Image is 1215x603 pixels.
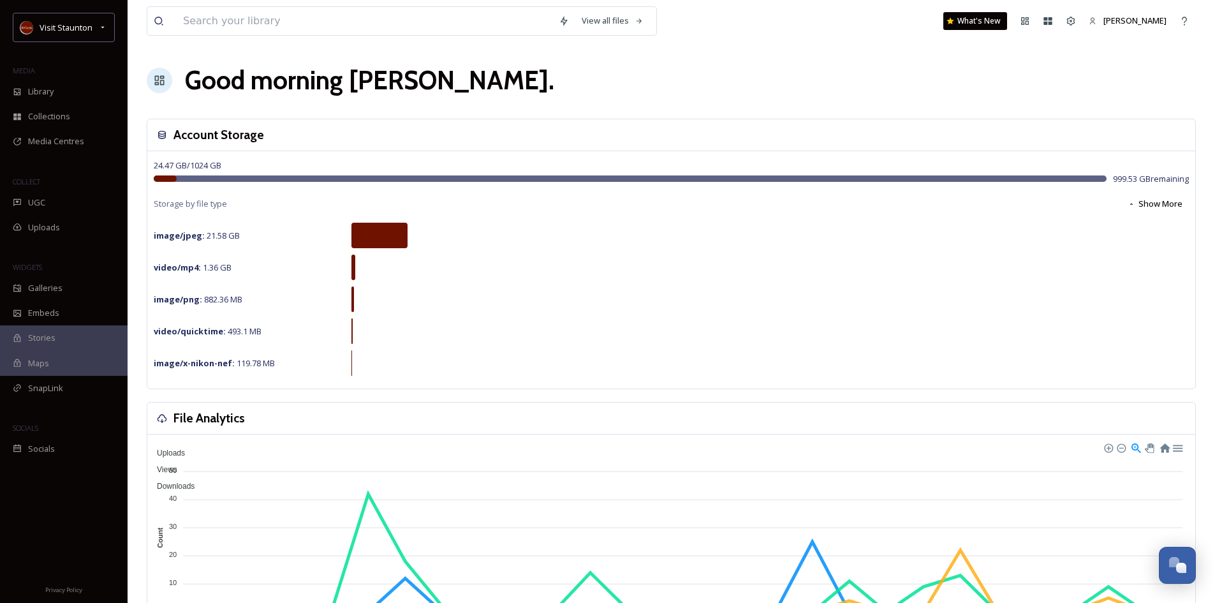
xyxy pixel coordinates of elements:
[1130,442,1141,452] div: Selection Zoom
[28,282,63,294] span: Galleries
[177,7,552,35] input: Search your library
[1082,8,1173,33] a: [PERSON_NAME]
[1159,547,1196,584] button: Open Chat
[154,325,226,337] strong: video/quicktime :
[1172,442,1182,452] div: Menu
[1113,173,1189,185] span: 999.53 GB remaining
[943,12,1007,30] a: What's New
[28,221,60,234] span: Uploads
[28,307,59,319] span: Embeds
[1103,443,1112,452] div: Zoom In
[575,8,650,33] a: View all files
[154,198,227,210] span: Storage by file type
[173,126,264,144] h3: Account Storage
[20,21,33,34] img: images.png
[154,262,201,273] strong: video/mp4 :
[154,262,232,273] span: 1.36 GB
[28,86,54,98] span: Library
[147,482,195,491] span: Downloads
[169,551,177,558] tspan: 20
[13,177,40,186] span: COLLECT
[1159,442,1170,452] div: Reset Zoom
[154,357,235,369] strong: image/x-nikon-nef :
[28,197,45,209] span: UGC
[169,466,177,473] tspan: 50
[40,22,92,33] span: Visit Staunton
[173,409,245,428] h3: File Analytics
[169,495,177,502] tspan: 40
[28,135,84,147] span: Media Centres
[154,230,205,241] strong: image/jpeg :
[154,230,240,241] span: 21.58 GB
[13,66,35,75] span: MEDIA
[45,586,82,594] span: Privacy Policy
[147,449,185,458] span: Uploads
[185,61,554,100] h1: Good morning [PERSON_NAME] .
[154,325,261,337] span: 493.1 MB
[169,523,177,530] tspan: 30
[45,581,82,597] a: Privacy Policy
[156,528,164,548] text: Count
[1103,15,1167,26] span: [PERSON_NAME]
[28,110,70,123] span: Collections
[1116,443,1125,452] div: Zoom Out
[154,294,242,305] span: 882.36 MB
[154,294,202,305] strong: image/png :
[28,443,55,455] span: Socials
[28,357,49,369] span: Maps
[13,262,42,272] span: WIDGETS
[169,579,177,586] tspan: 10
[1145,443,1152,451] div: Panning
[28,332,55,344] span: Stories
[154,160,221,171] span: 24.47 GB / 1024 GB
[154,357,275,369] span: 119.78 MB
[147,465,177,474] span: Views
[28,382,63,394] span: SnapLink
[1121,191,1189,216] button: Show More
[13,423,38,433] span: SOCIALS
